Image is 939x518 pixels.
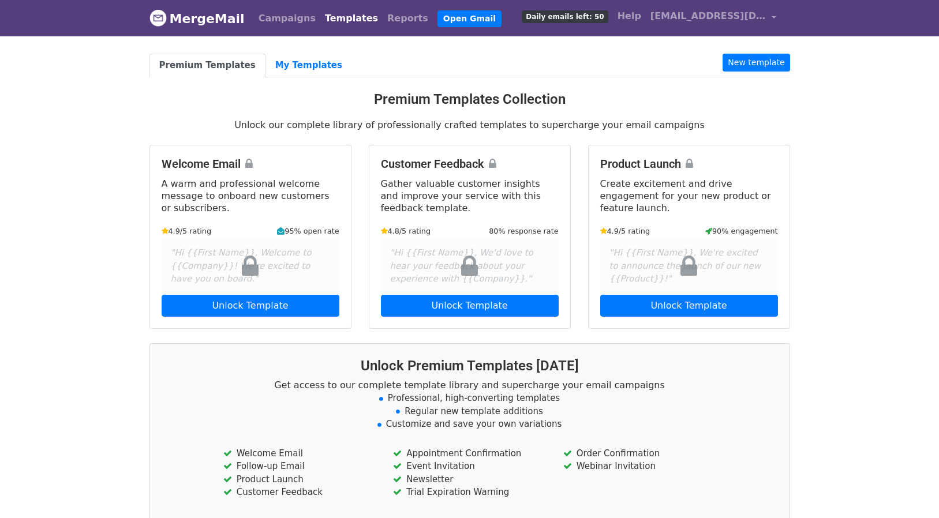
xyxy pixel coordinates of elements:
p: Get access to our complete template library and supercharge your email campaigns [164,379,776,391]
li: Customize and save your own variations [164,418,776,431]
a: Premium Templates [149,54,265,77]
li: Order Confirmation [563,447,716,460]
a: Unlock Template [600,295,778,317]
li: Appointment Confirmation [393,447,545,460]
p: Create excitement and drive engagement for your new product or feature launch. [600,178,778,214]
li: Product Launch [223,473,376,486]
span: [EMAIL_ADDRESS][DOMAIN_NAME] [650,9,766,23]
h3: Unlock Premium Templates [DATE] [164,358,776,374]
h4: Welcome Email [162,157,339,171]
a: My Templates [265,54,352,77]
li: Customer Feedback [223,486,376,499]
div: "Hi {{First Name}}, We'd love to hear your feedback about your experience with {{Company}}." [381,237,559,295]
h4: Product Launch [600,157,778,171]
a: [EMAIL_ADDRESS][DOMAIN_NAME] [646,5,781,32]
li: Webinar Invitation [563,460,716,473]
div: "Hi {{First Name}}, We're excited to announce the launch of our new {{Product}}!" [600,237,778,295]
a: MergeMail [149,6,245,31]
p: Gather valuable customer insights and improve your service with this feedback template. [381,178,559,214]
div: "Hi {{First Name}}, Welcome to {{Company}}! We're excited to have you on board." [162,237,339,295]
a: Templates [320,7,383,30]
li: Newsletter [393,473,545,486]
h4: Customer Feedback [381,157,559,171]
a: Daily emails left: 50 [517,5,612,28]
span: Daily emails left: 50 [522,10,608,23]
a: Help [613,5,646,28]
p: A warm and professional welcome message to onboard new customers or subscribers. [162,178,339,214]
small: 90% engagement [705,226,778,237]
small: 95% open rate [277,226,339,237]
li: Follow-up Email [223,460,376,473]
a: Unlock Template [162,295,339,317]
a: Open Gmail [437,10,502,27]
small: 4.8/5 rating [381,226,431,237]
a: New template [723,54,790,72]
small: 80% response rate [489,226,558,237]
a: Reports [383,7,433,30]
a: Campaigns [254,7,320,30]
li: Welcome Email [223,447,376,460]
li: Regular new template additions [164,405,776,418]
small: 4.9/5 rating [162,226,212,237]
h3: Premium Templates Collection [149,91,790,108]
p: Unlock our complete library of professionally crafted templates to supercharge your email campaigns [149,119,790,131]
li: Professional, high-converting templates [164,392,776,405]
a: Unlock Template [381,295,559,317]
li: Trial Expiration Warning [393,486,545,499]
small: 4.9/5 rating [600,226,650,237]
li: Event Invitation [393,460,545,473]
img: MergeMail logo [149,9,167,27]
